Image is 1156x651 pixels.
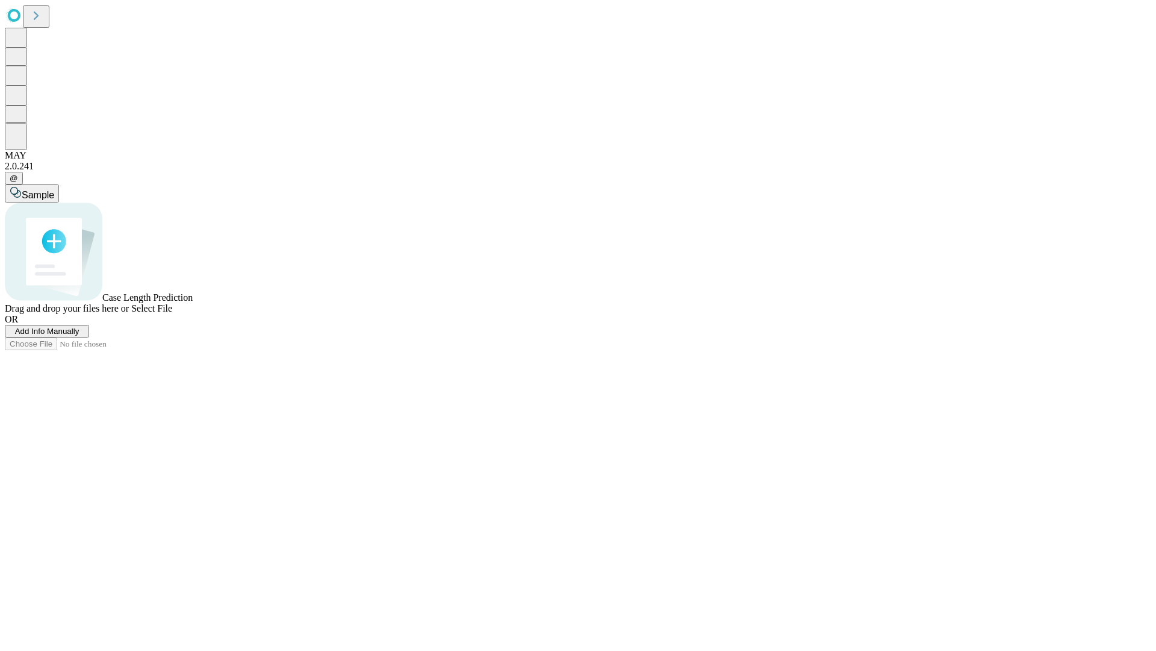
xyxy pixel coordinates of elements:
button: @ [5,172,23,184]
button: Sample [5,184,59,203]
button: Add Info Manually [5,325,89,338]
span: Drag and drop your files here or [5,303,129,313]
span: Case Length Prediction [102,292,193,303]
span: Add Info Manually [15,327,79,336]
div: MAY [5,150,1151,161]
span: @ [10,174,18,183]
span: Select File [131,303,172,313]
div: 2.0.241 [5,161,1151,172]
span: Sample [22,190,54,200]
span: OR [5,314,18,324]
